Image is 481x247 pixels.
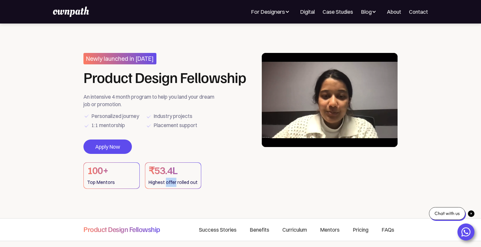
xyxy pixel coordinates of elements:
div: For Designers [251,8,292,16]
a: Mentors [313,219,346,241]
a: About [387,8,401,16]
div: 1:1 mentorship [91,121,125,130]
a: FAQs [375,219,398,241]
h1: 100+ [87,164,136,177]
div: Highest offer rolled out [149,178,198,187]
a: Contact [409,8,428,16]
a: Apply Now [83,140,132,154]
h1: Product Design Fellowship [83,70,246,85]
div: Personalized journey [91,111,139,121]
div: Chat with us [429,207,465,220]
a: Pricing [346,219,375,241]
div: Industry projects [153,111,192,121]
div: Blog [361,8,379,16]
a: Product Design Fellowship [83,219,160,239]
h1: ₹53.4L [149,164,198,177]
div: An intensive 4 month program to help you land your dream job or promotion. [83,93,219,108]
a: Digital [300,8,315,16]
a: Success Stories [192,219,243,241]
a: Benefits [243,219,276,241]
div: Blog [361,8,372,16]
h4: Product Design Fellowship [83,224,160,234]
a: Case Studies [323,8,353,16]
h3: Newly launched in [DATE] [83,53,156,64]
div: Placement support [153,121,197,130]
a: Curriculum [276,219,313,241]
div: For Designers [251,8,285,16]
div: Top Mentors [87,178,136,187]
